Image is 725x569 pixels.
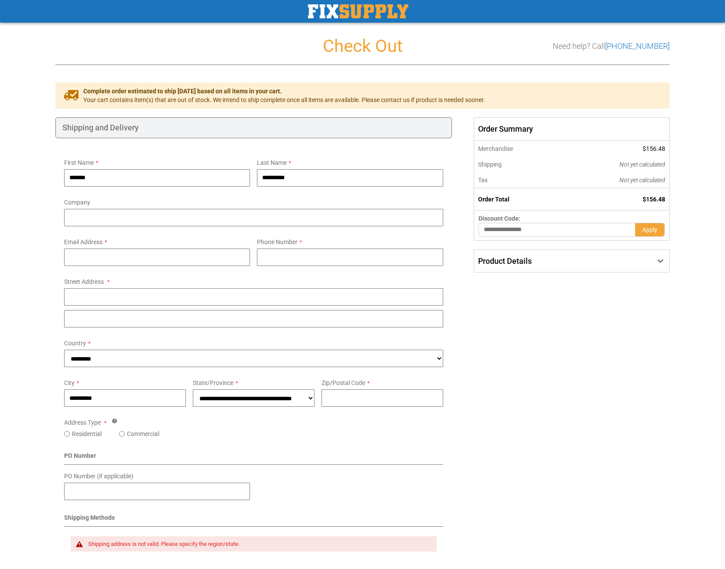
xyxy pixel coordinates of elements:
div: PO Number [64,451,443,465]
span: Product Details [478,256,532,266]
strong: Order Total [478,196,510,203]
span: Company [64,199,90,206]
label: Residential [72,429,102,438]
div: Shipping and Delivery [55,117,452,138]
span: Your cart contains item(s) that are out of stock. We intend to ship complete once all items are a... [83,95,485,104]
label: Commercial [127,429,159,438]
span: Street Address [64,278,104,285]
a: [PHONE_NUMBER] [605,41,670,51]
span: Complete order estimated to ship [DATE] based on all items in your cart. [83,87,485,95]
span: Country [64,340,86,347]
span: Shipping [478,161,502,168]
span: PO Number (if applicable) [64,473,133,480]
span: City [64,379,75,386]
span: Address Type [64,419,101,426]
span: $156.48 [643,145,665,152]
img: Fix Industrial Supply [308,4,408,18]
a: store logo [308,4,408,18]
span: Not yet calculated [619,177,665,184]
span: $156.48 [643,196,665,203]
span: Phone Number [257,239,298,245]
h1: Check Out [55,37,670,56]
th: Tax [474,172,561,188]
span: Email Address [64,239,103,245]
th: Merchandise [474,141,561,157]
button: Apply [635,223,665,237]
span: Not yet calculated [619,161,665,168]
div: Shipping address is not valid. Please specify the region/state. [88,541,428,548]
span: Discount Code: [479,215,520,222]
span: State/Province [193,379,233,386]
span: Last Name [257,159,287,166]
span: First Name [64,159,94,166]
h3: Need help? Call [553,42,670,51]
span: Zip/Postal Code [321,379,365,386]
div: Shipping Methods [64,513,443,527]
span: Apply [642,226,657,233]
span: Order Summary [474,117,670,141]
